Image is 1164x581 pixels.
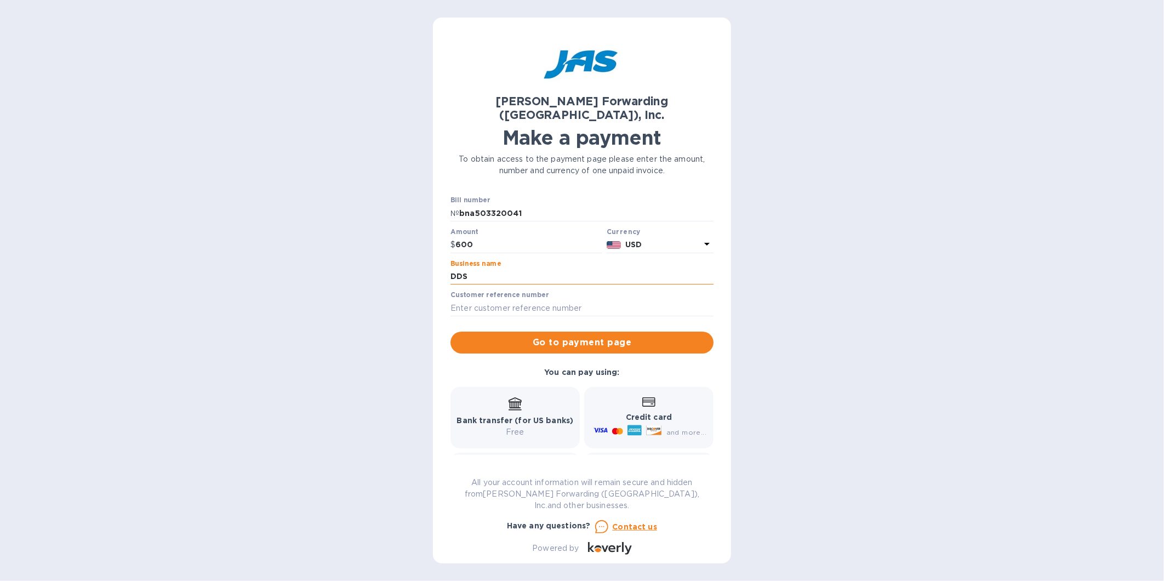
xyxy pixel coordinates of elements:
label: Customer reference number [450,292,549,299]
b: Credit card [626,413,672,421]
b: USD [625,240,642,249]
label: Bill number [450,197,490,204]
b: Bank transfer (for US banks) [457,416,574,425]
b: You can pay using: [544,368,619,377]
label: Amount [450,229,478,235]
span: Go to payment page [459,336,705,349]
p: № [450,208,459,219]
b: Currency [607,227,641,236]
input: Enter customer reference number [450,300,714,316]
p: Free [457,426,574,438]
p: Powered by [532,543,579,554]
label: Business name [450,260,501,267]
b: Have any questions? [507,521,591,530]
button: Go to payment page [450,332,714,354]
p: $ [450,239,455,250]
b: [PERSON_NAME] Forwarding ([GEOGRAPHIC_DATA]), Inc. [496,94,669,122]
h1: Make a payment [450,126,714,149]
input: Enter business name [450,269,714,285]
span: and more... [666,428,706,436]
img: USD [607,241,621,249]
u: Contact us [613,522,658,531]
p: All your account information will remain secure and hidden from [PERSON_NAME] Forwarding ([GEOGRA... [450,477,714,511]
input: Enter bill number [459,205,714,221]
p: To obtain access to the payment page please enter the amount, number and currency of one unpaid i... [450,153,714,176]
input: 0.00 [455,237,602,253]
